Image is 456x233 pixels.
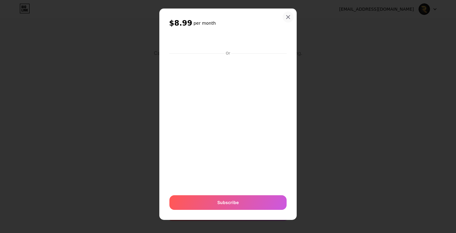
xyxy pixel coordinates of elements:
iframe: Secure payment button frame [169,34,287,49]
h6: per month [194,20,216,26]
span: $8.99 [169,18,192,28]
div: Or [225,51,231,56]
span: Subscribe [217,199,239,206]
iframe: Secure payment input frame [168,56,288,189]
